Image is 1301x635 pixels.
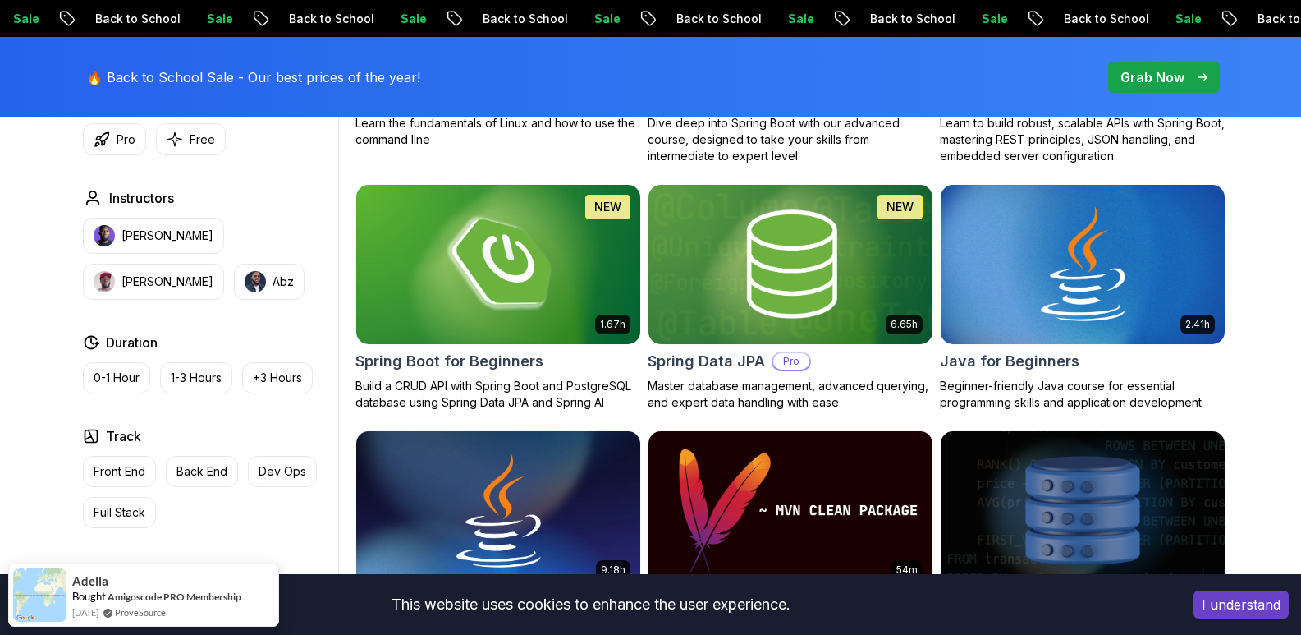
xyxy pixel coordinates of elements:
[171,370,222,386] p: 1-3 Hours
[267,11,378,27] p: Back to School
[86,67,420,87] p: 🔥 Back to School Sale - Our best prices of the year!
[115,605,166,619] a: ProveSource
[109,188,174,208] h2: Instructors
[117,131,135,148] p: Pro
[648,185,932,344] img: Spring Data JPA card
[648,378,933,411] p: Master database management, advanced querying, and expert data handling with ease
[106,426,141,446] h2: Track
[940,184,1225,411] a: Java for Beginners card2.41hJava for BeginnersBeginner-friendly Java course for essential program...
[940,115,1225,164] p: Learn to build robust, scalable APIs with Spring Boot, mastering REST principles, JSON handling, ...
[190,131,215,148] p: Free
[72,574,108,588] span: Adella
[891,318,918,331] p: 6.65h
[156,123,226,155] button: Free
[253,370,302,386] p: +3 Hours
[166,456,238,487] button: Back End
[1185,318,1210,331] p: 2.41h
[72,590,106,603] span: Bought
[960,11,1012,27] p: Sale
[600,318,625,331] p: 1.67h
[648,350,765,373] h2: Spring Data JPA
[601,564,625,577] p: 9.18h
[83,264,224,300] button: instructor img[PERSON_NAME]
[83,218,224,254] button: instructor img[PERSON_NAME]
[12,587,1169,623] div: This website uses cookies to enhance the user experience.
[941,431,1225,591] img: Advanced Databases card
[356,185,640,344] img: Spring Boot for Beginners card
[460,11,572,27] p: Back to School
[1193,591,1289,619] button: Accept cookies
[106,333,158,352] h2: Duration
[773,353,809,370] p: Pro
[848,11,960,27] p: Back to School
[886,199,914,215] p: NEW
[83,456,156,487] button: Front End
[121,274,213,290] p: [PERSON_NAME]
[185,11,237,27] p: Sale
[176,463,227,480] p: Back End
[73,11,185,27] p: Back to School
[94,225,115,246] img: instructor img
[1120,67,1184,87] p: Grab Now
[259,463,306,480] p: Dev Ops
[248,456,317,487] button: Dev Ops
[94,271,115,292] img: instructor img
[245,271,266,292] img: instructor img
[355,378,641,411] p: Build a CRUD API with Spring Boot and PostgreSQL database using Spring Data JPA and Spring AI
[648,115,933,164] p: Dive deep into Spring Boot with our advanced course, designed to take your skills from intermedia...
[572,11,625,27] p: Sale
[378,11,431,27] p: Sale
[766,11,818,27] p: Sale
[160,362,232,393] button: 1-3 Hours
[273,274,294,290] p: Abz
[355,184,641,411] a: Spring Boot for Beginners card1.67hNEWSpring Boot for BeginnersBuild a CRUD API with Spring Boot ...
[94,463,145,480] p: Front End
[94,504,145,521] p: Full Stack
[940,350,1079,373] h2: Java for Beginners
[355,350,543,373] h2: Spring Boot for Beginners
[1042,11,1153,27] p: Back to School
[83,497,156,528] button: Full Stack
[356,431,640,591] img: Java for Developers card
[13,568,66,622] img: provesource social proof notification image
[648,184,933,411] a: Spring Data JPA card6.65hNEWSpring Data JPAProMaster database management, advanced querying, and ...
[83,123,146,155] button: Pro
[594,199,621,215] p: NEW
[108,591,241,603] a: Amigoscode PRO Membership
[896,564,918,577] p: 54m
[121,228,213,244] p: [PERSON_NAME]
[940,378,1225,411] p: Beginner-friendly Java course for essential programming skills and application development
[1153,11,1206,27] p: Sale
[106,561,140,581] h2: Level
[654,11,766,27] p: Back to School
[72,605,98,619] span: [DATE]
[234,264,305,300] button: instructor imgAbz
[648,431,932,591] img: Maven Essentials card
[83,362,150,393] button: 0-1 Hour
[242,362,313,393] button: +3 Hours
[355,115,641,148] p: Learn the fundamentals of Linux and how to use the command line
[941,185,1225,344] img: Java for Beginners card
[94,370,140,386] p: 0-1 Hour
